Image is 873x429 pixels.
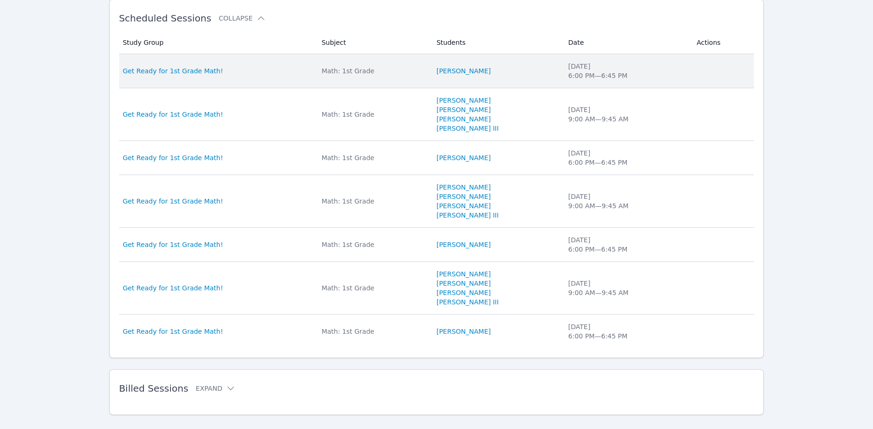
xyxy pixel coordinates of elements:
a: Get Ready for 1st Grade Math! [123,283,223,293]
a: [PERSON_NAME] [436,66,490,76]
a: [PERSON_NAME] [436,96,490,105]
div: Math: 1st Grade [321,153,425,162]
th: Study Group [119,31,316,54]
th: Date [563,31,691,54]
div: [DATE] 6:00 PM — 6:45 PM [568,322,686,341]
th: Students [431,31,562,54]
a: [PERSON_NAME] [436,153,490,162]
div: Math: 1st Grade [321,110,425,119]
a: [PERSON_NAME] [436,279,490,288]
a: [PERSON_NAME] III [436,297,498,307]
a: [PERSON_NAME] [436,201,490,211]
div: [DATE] 6:00 PM — 6:45 PM [568,62,686,80]
a: [PERSON_NAME] [436,288,490,297]
a: [PERSON_NAME] III [436,211,498,220]
th: Actions [691,31,754,54]
tr: Get Ready for 1st Grade Math!Math: 1st Grade[PERSON_NAME][DATE]6:00 PM—6:45 PM [119,141,754,175]
div: Math: 1st Grade [321,197,425,206]
a: Get Ready for 1st Grade Math! [123,327,223,336]
button: Expand [196,384,235,393]
div: [DATE] 6:00 PM — 6:45 PM [568,235,686,254]
a: Get Ready for 1st Grade Math! [123,197,223,206]
tr: Get Ready for 1st Grade Math!Math: 1st Grade[PERSON_NAME][PERSON_NAME][PERSON_NAME][PERSON_NAME] ... [119,88,754,141]
tr: Get Ready for 1st Grade Math!Math: 1st Grade[PERSON_NAME][PERSON_NAME][PERSON_NAME][PERSON_NAME] ... [119,262,754,315]
div: Math: 1st Grade [321,283,425,293]
a: [PERSON_NAME] [436,105,490,114]
a: Get Ready for 1st Grade Math! [123,153,223,162]
div: Math: 1st Grade [321,240,425,249]
div: Math: 1st Grade [321,327,425,336]
span: Billed Sessions [119,383,188,394]
tr: Get Ready for 1st Grade Math!Math: 1st Grade[PERSON_NAME][DATE]6:00 PM—6:45 PM [119,54,754,88]
button: Collapse [219,14,265,23]
div: [DATE] 9:00 AM — 9:45 AM [568,105,686,124]
div: [DATE] 6:00 PM — 6:45 PM [568,148,686,167]
span: Scheduled Sessions [119,13,212,24]
a: [PERSON_NAME] [436,183,490,192]
a: Get Ready for 1st Grade Math! [123,110,223,119]
a: Get Ready for 1st Grade Math! [123,240,223,249]
a: [PERSON_NAME] [436,192,490,201]
a: [PERSON_NAME] [436,114,490,124]
a: [PERSON_NAME] [436,240,490,249]
th: Subject [316,31,431,54]
a: [PERSON_NAME] III [436,124,498,133]
a: [PERSON_NAME] [436,269,490,279]
a: [PERSON_NAME] [436,327,490,336]
div: [DATE] 9:00 AM — 9:45 AM [568,279,686,297]
div: [DATE] 9:00 AM — 9:45 AM [568,192,686,211]
a: Get Ready for 1st Grade Math! [123,66,223,76]
tr: Get Ready for 1st Grade Math!Math: 1st Grade[PERSON_NAME][PERSON_NAME][PERSON_NAME][PERSON_NAME] ... [119,175,754,228]
tr: Get Ready for 1st Grade Math!Math: 1st Grade[PERSON_NAME][DATE]6:00 PM—6:45 PM [119,315,754,348]
tr: Get Ready for 1st Grade Math!Math: 1st Grade[PERSON_NAME][DATE]6:00 PM—6:45 PM [119,228,754,262]
div: Math: 1st Grade [321,66,425,76]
